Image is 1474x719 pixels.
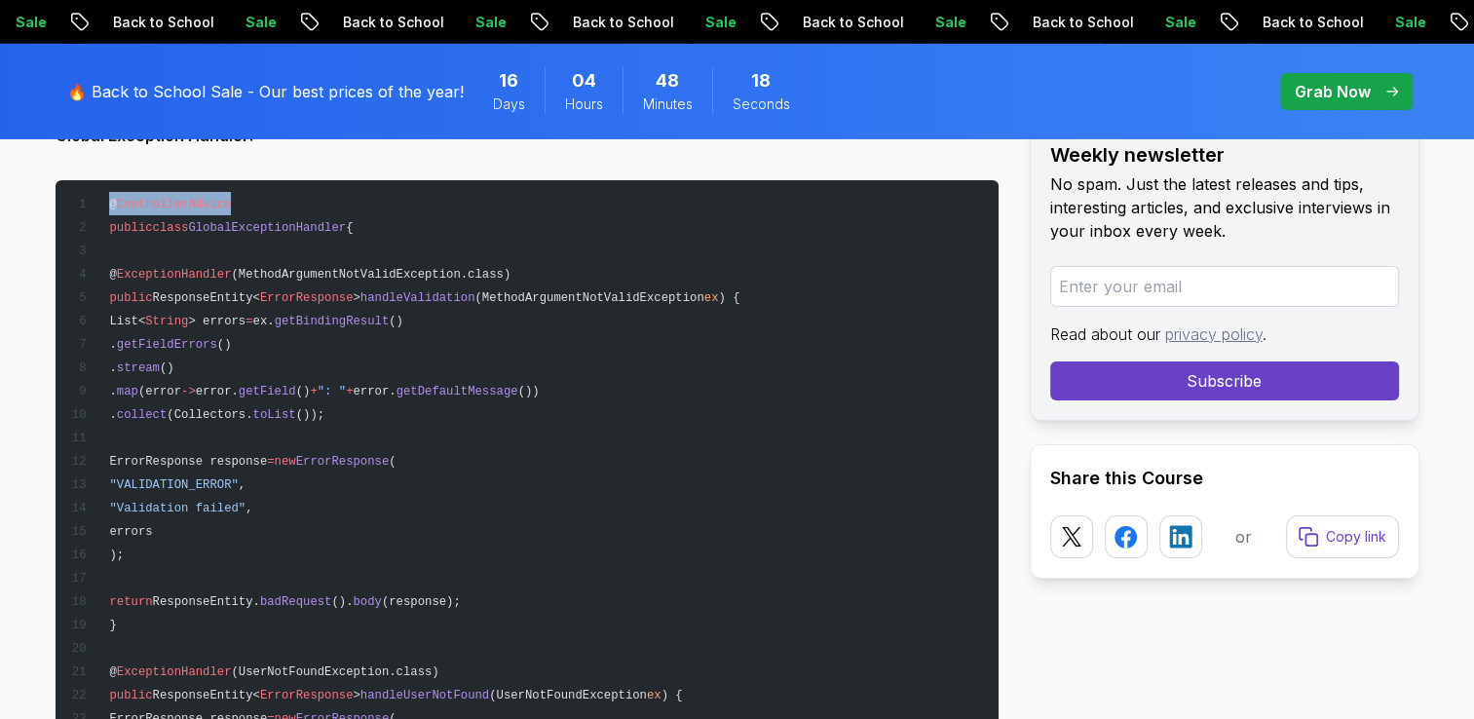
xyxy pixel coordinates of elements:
span: body [353,595,381,609]
span: handleUserNotFound [360,689,489,702]
span: ex [647,689,661,702]
p: Sale [690,13,752,32]
a: privacy policy [1165,324,1263,344]
span: ErrorResponse [260,291,354,305]
span: + [346,385,353,398]
span: ResponseEntity. [153,595,260,609]
span: handleValidation [360,291,475,305]
h2: Weekly newsletter [1050,141,1399,169]
span: ex. [253,315,275,328]
span: . [109,338,116,352]
p: Copy link [1326,527,1386,547]
span: ErrorResponse response [109,455,267,469]
span: ExceptionHandler [117,268,232,282]
span: @ [109,198,116,211]
span: ErrorResponse [296,455,390,469]
span: getDefaultMessage [397,385,518,398]
span: @ [109,665,116,679]
span: public [109,221,152,235]
p: Sale [1150,13,1212,32]
span: 4 Hours [572,67,596,95]
input: Enter your email [1050,266,1399,307]
p: 🔥 Back to School Sale - Our best prices of the year! [67,80,464,103]
span: (MethodArgumentNotValidException.class) [231,268,510,282]
span: ExceptionHandler [117,665,232,679]
span: return [109,595,152,609]
span: errors [109,525,152,539]
span: getBindingResult [275,315,390,328]
span: (error [138,385,181,398]
span: public [109,291,152,305]
p: No spam. Just the latest releases and tips, interesting articles, and exclusive interviews in you... [1050,172,1399,243]
p: Back to School [557,13,690,32]
span: ) { [718,291,739,305]
span: = [267,455,274,469]
span: stream [117,361,160,375]
span: error. [353,385,396,398]
span: getFieldErrors [117,338,217,352]
p: Sale [920,13,982,32]
span: 18 Seconds [751,67,771,95]
span: class [153,221,189,235]
span: ResponseEntity< [153,689,260,702]
span: () [296,385,311,398]
span: Hours [565,95,603,114]
span: ResponseEntity< [153,291,260,305]
p: Back to School [97,13,230,32]
span: (MethodArgumentNotValidException [474,291,703,305]
span: collect [117,408,167,422]
span: ErrorResponse [260,689,354,702]
span: new [275,455,296,469]
span: . [109,385,116,398]
span: 48 Minutes [656,67,679,95]
span: -> [181,385,196,398]
span: "VALIDATION_ERROR" [109,478,238,492]
span: { [346,221,353,235]
p: Sale [230,13,292,32]
span: > [353,689,359,702]
span: getField [239,385,296,398]
span: ": " [318,385,346,398]
span: (Collectors. [167,408,252,422]
span: () [160,361,174,375]
span: toList [253,408,296,422]
span: ()); [296,408,324,422]
span: > [353,291,359,305]
span: @ [109,268,116,282]
span: ControllerAdvice [117,198,232,211]
span: Days [493,95,525,114]
span: badRequest [260,595,332,609]
p: Grab Now [1295,80,1371,103]
p: Sale [1380,13,1442,32]
span: . [109,361,116,375]
p: Back to School [327,13,460,32]
p: or [1235,525,1252,549]
span: GlobalExceptionHandler [188,221,346,235]
span: > errors [188,315,246,328]
p: Back to School [1017,13,1150,32]
p: Back to School [1247,13,1380,32]
h2: Share this Course [1050,465,1399,492]
span: ); [109,549,124,562]
span: map [117,385,138,398]
p: Sale [460,13,522,32]
button: Subscribe [1050,361,1399,400]
span: . [109,408,116,422]
span: + [310,385,317,398]
span: , [246,502,252,515]
p: Read about our . [1050,322,1399,346]
span: (response); [382,595,461,609]
span: () [217,338,232,352]
span: "Validation failed" [109,502,246,515]
span: , [239,478,246,492]
span: } [109,619,116,632]
p: Back to School [787,13,920,32]
span: (). [331,595,353,609]
span: Minutes [643,95,693,114]
span: String [145,315,188,328]
span: List< [109,315,145,328]
span: ) { [661,689,683,702]
button: Copy link [1286,515,1399,558]
span: error. [196,385,239,398]
span: (UserNotFoundException [489,689,647,702]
